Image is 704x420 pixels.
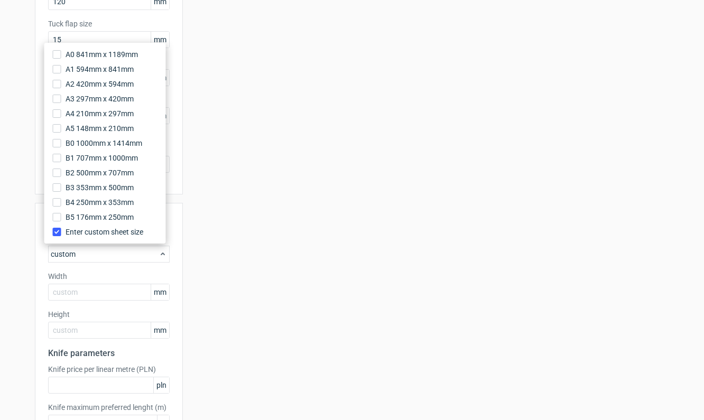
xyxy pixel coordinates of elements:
span: Enter custom sheet size [66,227,143,237]
input: custom [48,284,170,301]
label: Height [48,309,170,320]
span: A4 210mm x 297mm [66,108,134,119]
label: Width [48,271,170,282]
span: A3 297mm x 420mm [66,94,134,104]
h2: Knife parameters [48,347,170,360]
span: pln [153,377,169,393]
span: A5 148mm x 210mm [66,123,134,134]
input: custom [48,322,170,339]
span: A2 420mm x 594mm [66,79,134,89]
span: B0 1000mm x 1414mm [66,138,142,148]
span: B3 353mm x 500mm [66,182,134,193]
label: Tuck flap size [48,18,170,29]
span: A1 594mm x 841mm [66,64,134,74]
span: B2 500mm x 707mm [66,167,134,178]
div: custom [48,246,170,263]
span: B5 176mm x 250mm [66,212,134,222]
span: mm [151,284,169,300]
span: mm [151,32,169,48]
label: Knife price per linear metre (PLN) [48,364,170,375]
label: Knife maximum preferred lenght (m) [48,402,170,413]
span: B1 707mm x 1000mm [66,153,138,163]
span: A0 841mm x 1189mm [66,49,138,60]
span: B4 250mm x 353mm [66,197,134,208]
span: mm [151,322,169,338]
